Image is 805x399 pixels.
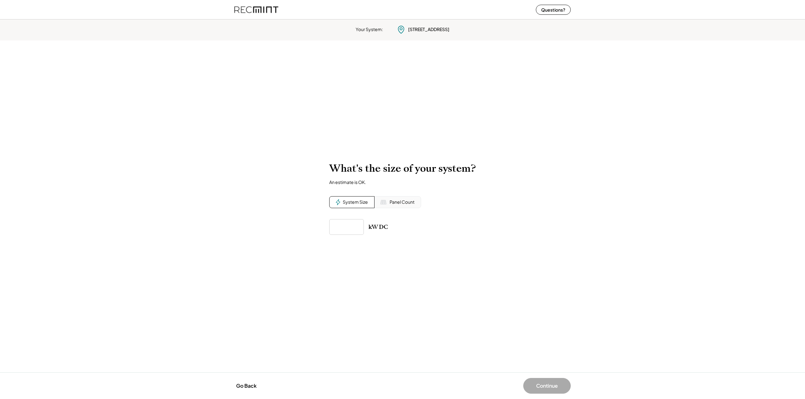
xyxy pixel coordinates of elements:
[329,162,476,175] h2: What's the size of your system?
[390,199,414,205] div: Panel Count
[369,223,388,231] div: kW DC
[380,199,386,205] img: Solar%20Panel%20Icon%20%281%29.svg
[536,5,571,15] button: Questions?
[343,199,368,205] div: System Size
[234,1,278,18] img: recmint-logotype%403x%20%281%29.jpeg
[329,179,366,185] div: An estimate is OK.
[356,26,383,33] div: Your System:
[523,378,571,394] button: Continue
[234,379,258,393] button: Go Back
[408,26,449,33] div: [STREET_ADDRESS]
